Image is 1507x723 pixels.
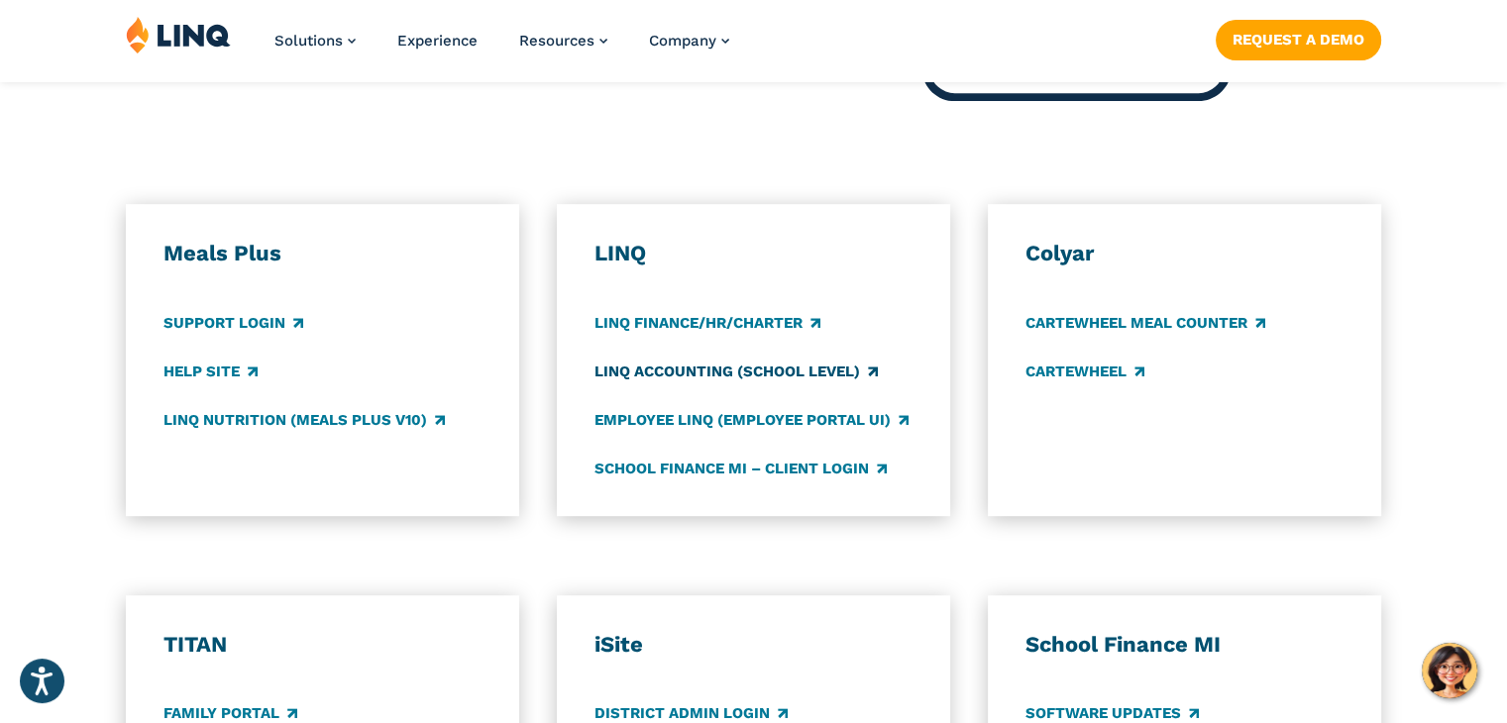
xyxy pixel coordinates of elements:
a: Request a Demo [1216,20,1381,59]
button: Hello, have a question? Let’s chat. [1422,643,1477,698]
h3: Colyar [1025,240,1344,267]
a: LINQ Finance/HR/Charter [594,312,820,334]
h3: Meals Plus [163,240,482,267]
h3: TITAN [163,631,482,659]
span: Company [649,32,716,50]
a: LINQ Nutrition (Meals Plus v10) [163,409,445,431]
span: Resources [519,32,594,50]
nav: Button Navigation [1216,16,1381,59]
span: Solutions [274,32,343,50]
a: Solutions [274,32,356,50]
nav: Primary Navigation [274,16,729,81]
a: Company [649,32,729,50]
h3: School Finance MI [1025,631,1344,659]
a: Help Site [163,361,258,382]
h3: LINQ [594,240,913,267]
a: LINQ Accounting (school level) [594,361,878,382]
h3: iSite [594,631,913,659]
a: Experience [397,32,478,50]
a: Resources [519,32,607,50]
a: CARTEWHEEL [1025,361,1144,382]
a: Support Login [163,312,303,334]
a: Employee LINQ (Employee Portal UI) [594,409,909,431]
a: School Finance MI – Client Login [594,458,887,479]
a: CARTEWHEEL Meal Counter [1025,312,1265,334]
img: LINQ | K‑12 Software [126,16,231,53]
